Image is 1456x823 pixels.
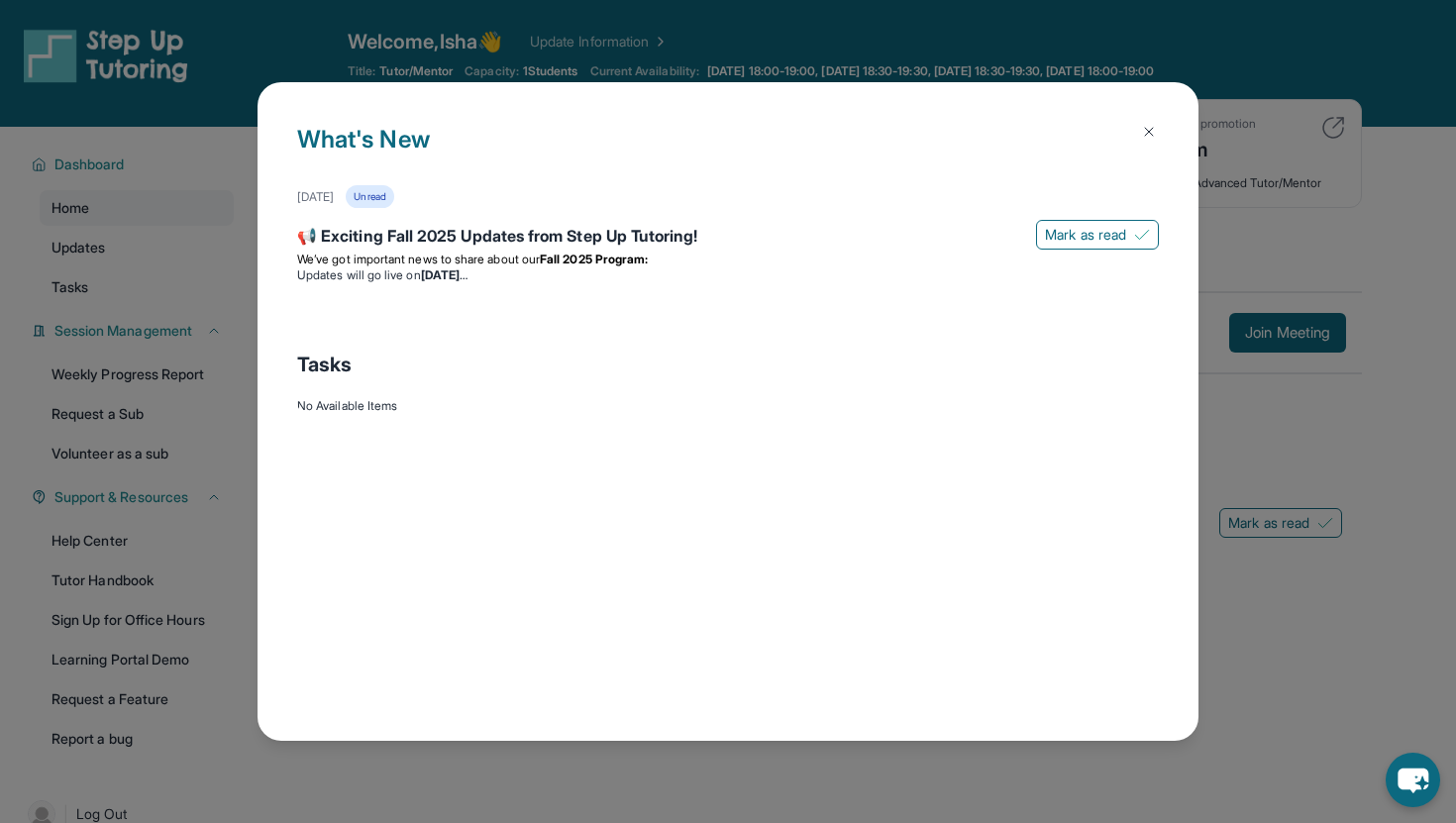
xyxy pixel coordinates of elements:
[1386,753,1440,807] button: chat-button
[1134,227,1150,243] img: Mark as read
[540,252,648,266] strong: Fall 2025 Program:
[297,224,1159,252] div: 📢 Exciting Fall 2025 Updates from Step Up Tutoring!
[297,351,352,378] span: Tasks
[1045,225,1126,245] span: Mark as read
[297,189,334,205] div: [DATE]
[297,252,540,266] span: We’ve got important news to share about our
[1036,220,1159,250] button: Mark as read
[297,267,1159,283] li: Updates will go live on
[297,398,1159,414] div: No Available Items
[297,122,1159,185] h1: What's New
[1141,124,1157,140] img: Close Icon
[421,267,468,282] strong: [DATE]
[346,185,393,208] div: Unread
